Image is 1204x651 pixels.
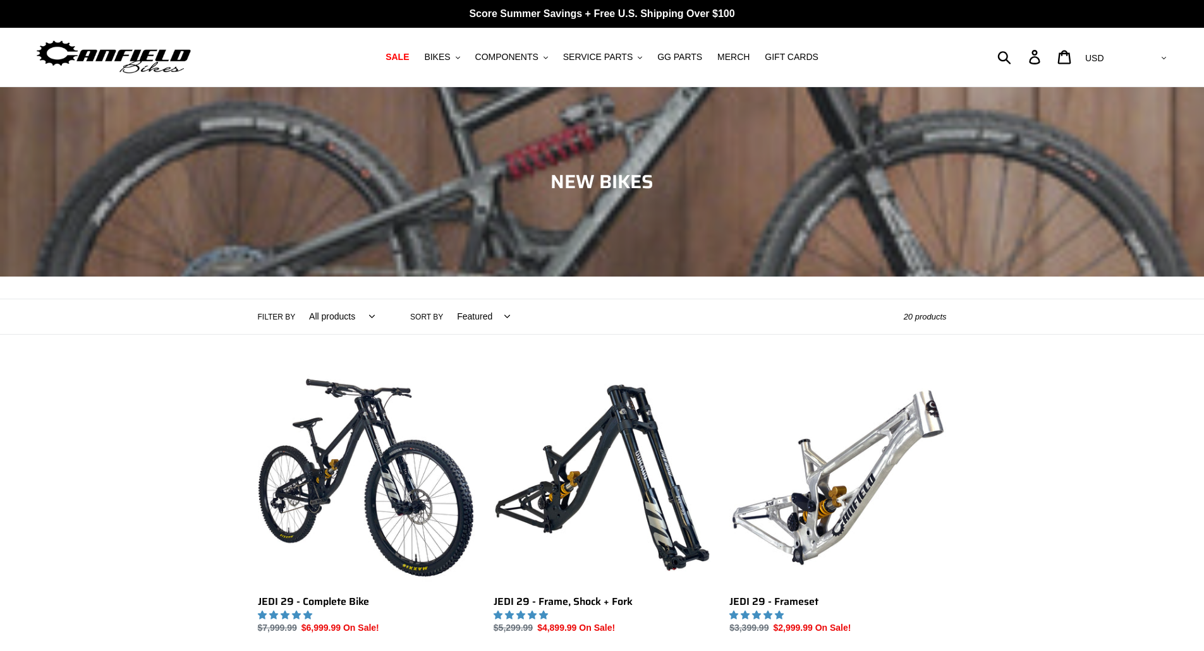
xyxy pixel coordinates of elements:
[557,49,648,66] button: SERVICE PARTS
[379,49,415,66] a: SALE
[758,49,825,66] a: GIFT CARDS
[550,167,654,196] span: NEW BIKES
[386,52,409,63] span: SALE
[563,52,633,63] span: SERVICE PARTS
[657,52,702,63] span: GG PARTS
[469,49,554,66] button: COMPONENTS
[717,52,750,63] span: MERCH
[35,37,193,77] img: Canfield Bikes
[765,52,818,63] span: GIFT CARDS
[258,311,296,323] label: Filter by
[424,52,450,63] span: BIKES
[475,52,538,63] span: COMPONENTS
[904,312,947,321] span: 20 products
[651,49,708,66] a: GG PARTS
[410,311,443,323] label: Sort by
[711,49,756,66] a: MERCH
[1004,43,1037,71] input: Search
[418,49,466,66] button: BIKES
